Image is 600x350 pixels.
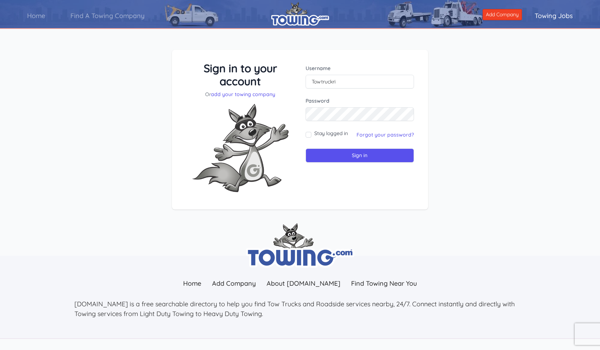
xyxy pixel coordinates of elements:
label: Username [306,65,414,72]
label: Password [306,97,414,104]
p: [DOMAIN_NAME] is a free searchable directory to help you find Tow Trucks and Roadside services ne... [74,299,526,319]
label: Stay logged in [314,130,348,137]
a: Add Company [207,276,261,291]
a: Find A Towing Company [58,5,157,26]
img: logo.png [271,2,329,26]
a: add your towing company [211,91,275,98]
a: About [DOMAIN_NAME] [261,276,346,291]
img: towing [246,223,354,268]
a: Home [178,276,207,291]
a: Find Towing Near You [346,276,422,291]
img: Fox-Excited.png [186,98,294,198]
a: Home [14,5,58,26]
p: Or [186,91,295,98]
h3: Sign in to your account [186,62,295,88]
input: Sign in [306,148,414,163]
a: Add Company [483,9,522,20]
a: Towing Jobs [522,5,586,26]
a: Forgot your password? [357,131,414,138]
